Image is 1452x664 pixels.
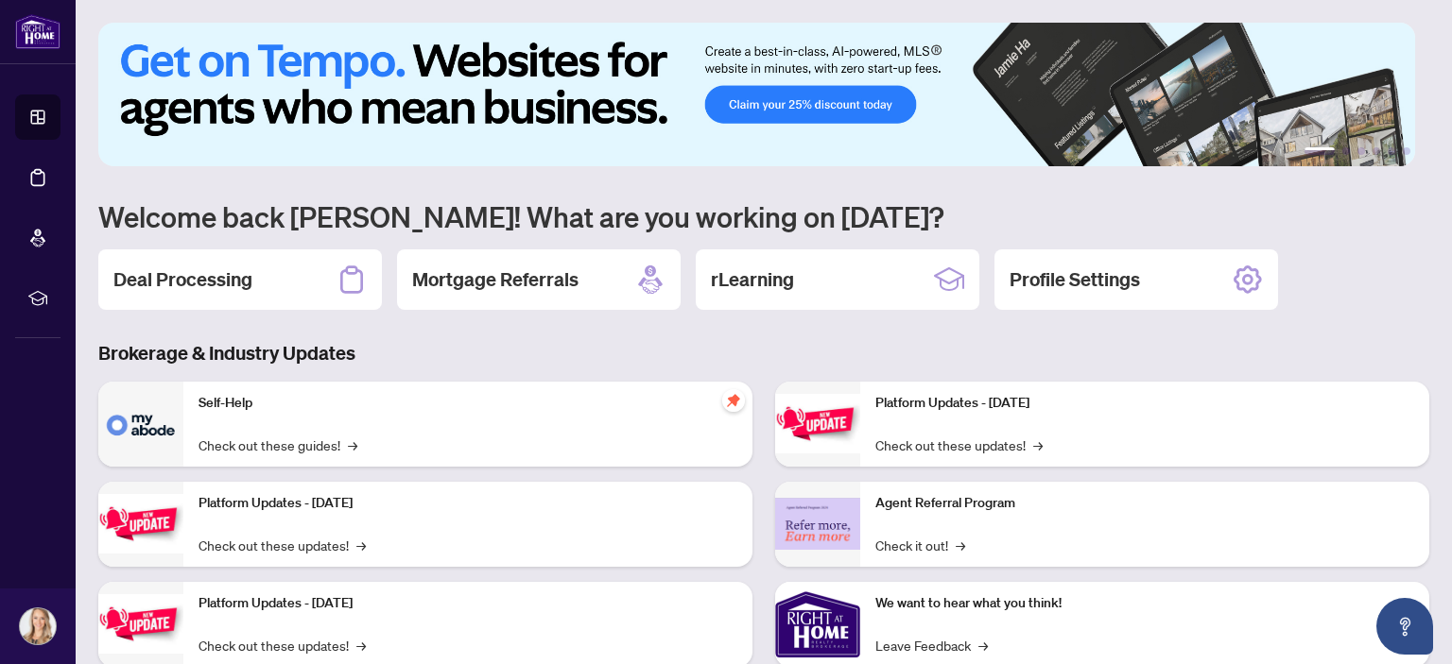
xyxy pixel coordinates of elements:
[199,535,366,555] a: Check out these updates!→
[199,434,357,455] a: Check out these guides!→
[1010,266,1140,293] h2: Profile Settings
[98,340,1429,366] h3: Brokerage & Industry Updates
[1388,147,1395,155] button: 5
[199,635,366,655] a: Check out these updates!→
[15,14,60,49] img: logo
[20,608,56,644] img: Profile Icon
[199,393,737,414] p: Self-Help
[98,494,183,553] img: Platform Updates - September 16, 2025
[978,635,988,655] span: →
[1373,147,1380,155] button: 4
[1357,147,1365,155] button: 3
[711,266,794,293] h2: rLearning
[722,389,745,412] span: pushpin
[775,498,860,550] img: Agent Referral Program
[98,594,183,654] img: Platform Updates - July 21, 2025
[875,393,1414,414] p: Platform Updates - [DATE]
[1403,147,1410,155] button: 6
[412,266,579,293] h2: Mortgage Referrals
[348,434,357,455] span: →
[98,198,1429,234] h1: Welcome back [PERSON_NAME]! What are you working on [DATE]?
[113,266,252,293] h2: Deal Processing
[98,382,183,467] img: Self-Help
[199,493,737,514] p: Platform Updates - [DATE]
[956,535,965,555] span: →
[1033,434,1043,455] span: →
[875,635,988,655] a: Leave Feedback→
[875,493,1414,514] p: Agent Referral Program
[98,23,1415,166] img: Slide 0
[875,535,965,555] a: Check it out!→
[1305,147,1335,155] button: 1
[199,593,737,614] p: Platform Updates - [DATE]
[1376,598,1433,655] button: Open asap
[875,434,1043,455] a: Check out these updates!→
[1342,147,1350,155] button: 2
[875,593,1414,614] p: We want to hear what you think!
[356,635,366,655] span: →
[775,394,860,453] img: Platform Updates - June 23, 2025
[356,535,366,555] span: →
